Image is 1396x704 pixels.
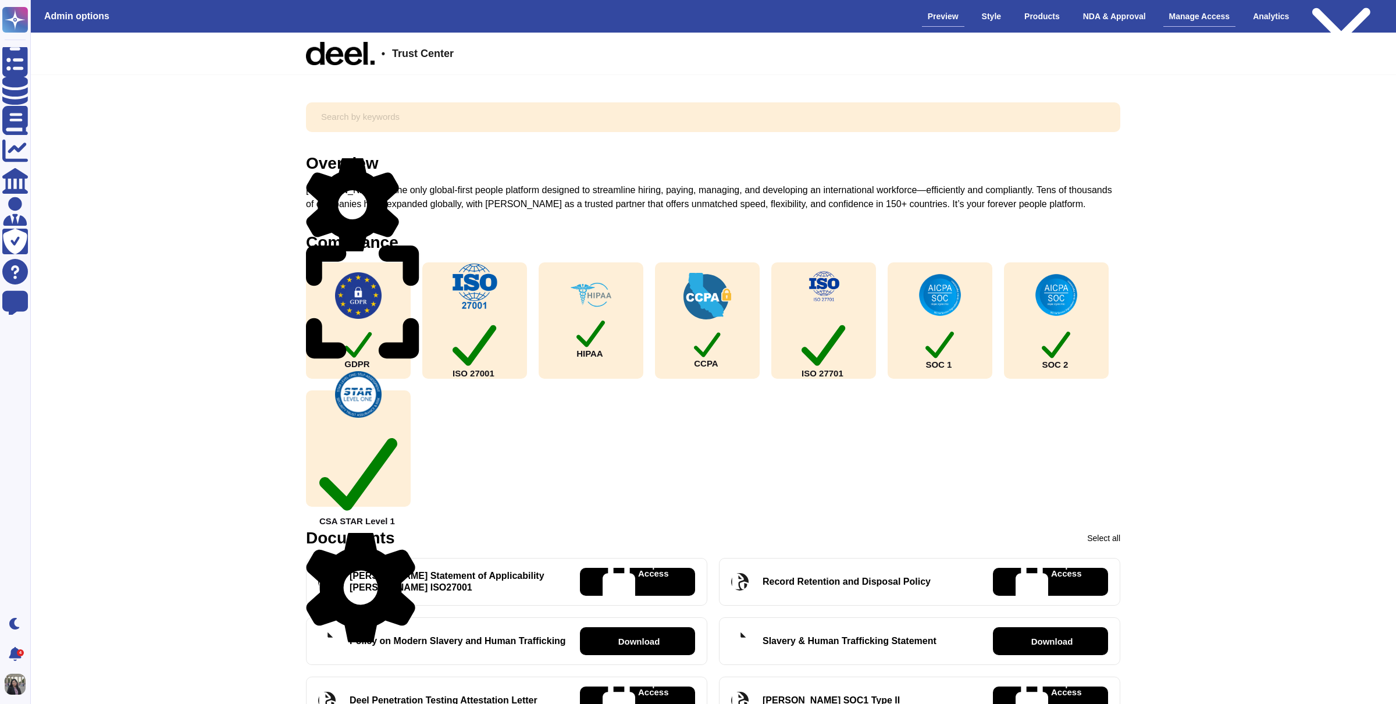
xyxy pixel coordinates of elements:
h3: Admin options [44,10,109,22]
input: Search by keywords [314,107,1112,127]
div: Slavery & Human Trafficking Statement [763,635,936,647]
img: user [5,674,26,695]
img: check [335,371,382,418]
div: Style [976,6,1007,26]
div: Products [1018,6,1066,26]
img: check [450,263,500,310]
div: SOC 2 [1042,328,1070,369]
img: check [683,273,731,319]
img: check [917,272,963,318]
div: ISO 27701 [802,319,846,378]
div: CCPA [694,329,721,368]
div: [PERSON_NAME] is the only global-first people platform designed to streamline hiring, paying, man... [306,183,1120,211]
span: • [382,48,385,59]
div: ISO 27001 [453,319,497,378]
img: check [1033,272,1080,318]
div: CSA STAR Level 1 [319,427,397,525]
div: Select all [1087,534,1120,542]
div: Analytics [1247,6,1295,26]
div: Record Retention and Disposal Policy [763,576,931,588]
span: Trust Center [392,48,454,59]
p: Download [618,637,660,646]
div: GDPR [344,328,372,368]
div: Compliance [306,234,398,251]
p: Request Access [1051,560,1085,603]
div: Manage Access [1163,6,1236,27]
img: check [571,283,611,307]
div: SOC 1 [925,328,954,369]
img: check [800,263,847,310]
div: NDA & Approval [1077,6,1152,26]
div: Policy on Modern Slavery and Human Trafficking [350,635,566,647]
div: Preview [922,6,964,27]
div: HIPAA [576,317,606,358]
div: Documents [306,530,394,546]
img: Company Banner [306,42,375,65]
div: 4 [17,649,24,656]
p: Download [1031,637,1073,646]
div: Overview [306,155,379,172]
div: [PERSON_NAME] Statement of Applicability [PERSON_NAME] ISO27001 [350,570,566,593]
p: Request Access [638,560,672,603]
button: user [2,671,34,697]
